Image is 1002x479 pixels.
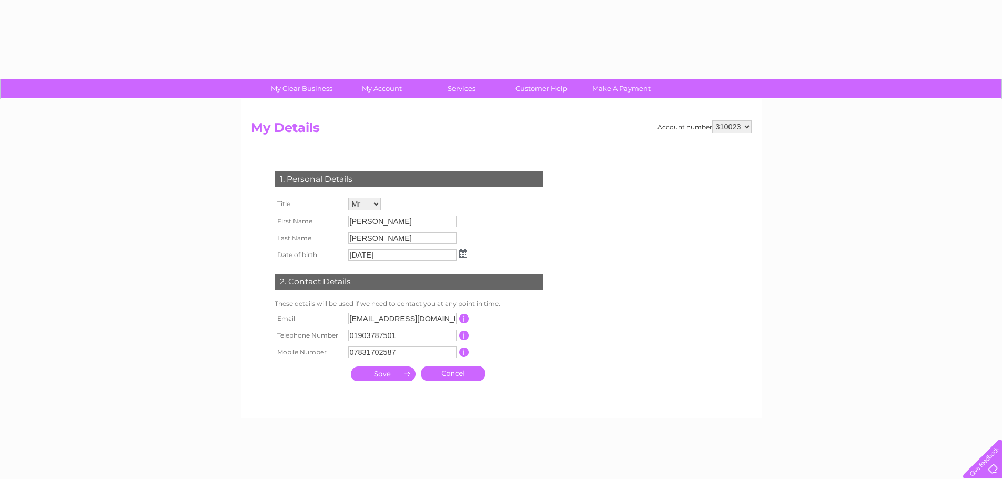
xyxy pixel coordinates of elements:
input: Submit [351,366,416,381]
a: Make A Payment [578,79,665,98]
input: Information [459,348,469,357]
a: Cancel [421,366,485,381]
input: Information [459,331,469,340]
img: ... [459,249,467,258]
a: My Account [338,79,425,98]
a: Services [418,79,505,98]
th: Title [272,195,346,213]
div: 1. Personal Details [275,171,543,187]
th: First Name [272,213,346,230]
a: My Clear Business [258,79,345,98]
div: Account number [657,120,752,133]
th: Telephone Number [272,327,346,344]
a: Customer Help [498,79,585,98]
h2: My Details [251,120,752,140]
input: Information [459,314,469,323]
th: Mobile Number [272,344,346,361]
td: These details will be used if we need to contact you at any point in time. [272,298,545,310]
th: Last Name [272,230,346,247]
th: Date of birth [272,247,346,263]
th: Email [272,310,346,327]
div: 2. Contact Details [275,274,543,290]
